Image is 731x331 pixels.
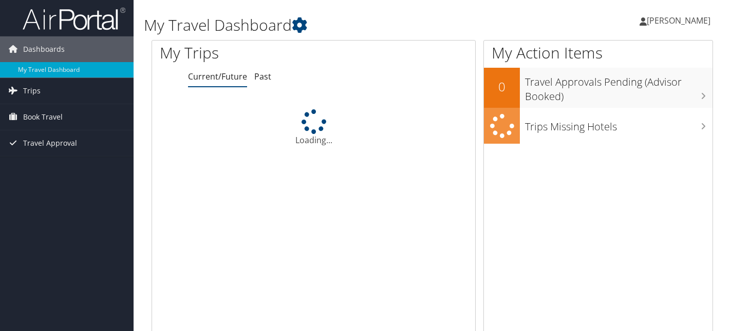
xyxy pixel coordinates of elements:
span: [PERSON_NAME] [647,15,710,26]
div: Loading... [152,109,475,146]
h3: Travel Approvals Pending (Advisor Booked) [525,70,713,104]
span: Travel Approval [23,130,77,156]
a: Current/Future [188,71,247,82]
a: 0Travel Approvals Pending (Advisor Booked) [484,68,713,107]
img: airportal-logo.png [23,7,125,31]
a: Past [254,71,271,82]
a: [PERSON_NAME] [640,5,721,36]
span: Dashboards [23,36,65,62]
h2: 0 [484,78,520,95]
span: Book Travel [23,104,63,130]
h1: My Trips [160,42,333,64]
h1: My Travel Dashboard [144,14,529,36]
span: Trips [23,78,41,104]
a: Trips Missing Hotels [484,108,713,144]
h3: Trips Missing Hotels [525,114,713,134]
h1: My Action Items [484,42,713,64]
